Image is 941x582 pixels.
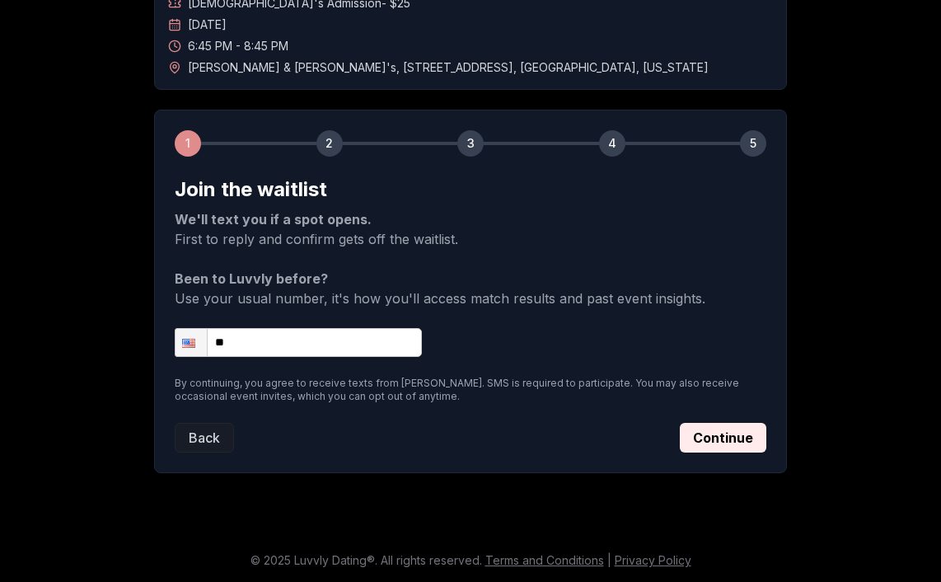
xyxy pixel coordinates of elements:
[680,423,766,453] button: Continue
[175,211,372,228] strong: We'll text you if a spot opens.
[485,553,604,567] a: Terms and Conditions
[176,329,207,356] div: United States: + 1
[740,130,766,157] div: 5
[175,269,766,308] p: Use your usual number, it's how you'll access match results and past event insights.
[615,553,691,567] a: Privacy Policy
[607,553,611,567] span: |
[188,38,288,54] span: 6:45 PM - 8:45 PM
[188,59,709,76] span: [PERSON_NAME] & [PERSON_NAME]'s , [STREET_ADDRESS] , [GEOGRAPHIC_DATA] , [US_STATE]
[599,130,625,157] div: 4
[175,176,766,203] h2: Join the waitlist
[175,377,766,403] p: By continuing, you agree to receive texts from [PERSON_NAME]. SMS is required to participate. You...
[316,130,343,157] div: 2
[175,423,234,453] button: Back
[188,16,227,33] span: [DATE]
[457,130,484,157] div: 3
[175,209,766,249] p: First to reply and confirm gets off the waitlist.
[175,270,328,287] strong: Been to Luvvly before?
[175,130,201,157] div: 1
